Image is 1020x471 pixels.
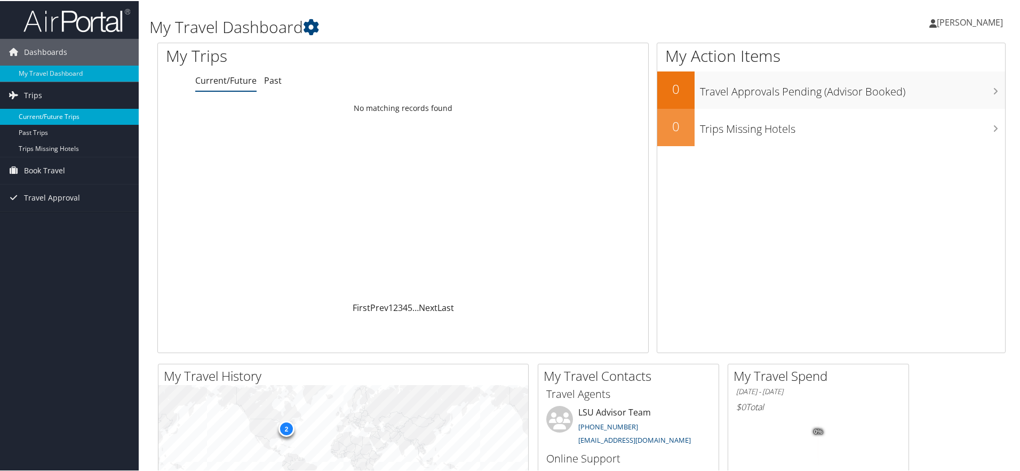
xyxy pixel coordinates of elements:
span: Trips [24,81,42,108]
a: [PHONE_NUMBER] [578,421,638,430]
a: Next [419,301,437,313]
h1: My Travel Dashboard [149,15,726,37]
h1: My Action Items [657,44,1005,66]
h1: My Trips [166,44,436,66]
a: Last [437,301,454,313]
a: 5 [408,301,412,313]
a: 3 [398,301,403,313]
h2: 0 [657,116,695,134]
h6: Total [736,400,901,412]
h6: [DATE] - [DATE] [736,386,901,396]
a: 0Travel Approvals Pending (Advisor Booked) [657,70,1005,108]
a: Past [264,74,282,85]
li: LSU Advisor Team [541,405,716,449]
h2: 0 [657,79,695,97]
h3: Trips Missing Hotels [700,115,1005,135]
a: 1 [388,301,393,313]
h2: My Travel Contacts [544,366,719,384]
a: 4 [403,301,408,313]
a: [EMAIL_ADDRESS][DOMAIN_NAME] [578,434,691,444]
div: 2 [278,420,294,436]
a: 0Trips Missing Hotels [657,108,1005,145]
a: [PERSON_NAME] [929,5,1014,37]
span: Dashboards [24,38,67,65]
h3: Travel Approvals Pending (Advisor Booked) [700,78,1005,98]
span: Book Travel [24,156,65,183]
span: [PERSON_NAME] [937,15,1003,27]
img: airportal-logo.png [23,7,130,32]
h3: Travel Agents [546,386,711,401]
a: Prev [370,301,388,313]
span: Travel Approval [24,183,80,210]
a: Current/Future [195,74,257,85]
span: $0 [736,400,746,412]
td: No matching records found [158,98,648,117]
h2: My Travel History [164,366,528,384]
a: 2 [393,301,398,313]
h2: My Travel Spend [734,366,909,384]
span: … [412,301,419,313]
h3: Online Support [546,450,711,465]
tspan: 0% [814,428,823,434]
a: First [353,301,370,313]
